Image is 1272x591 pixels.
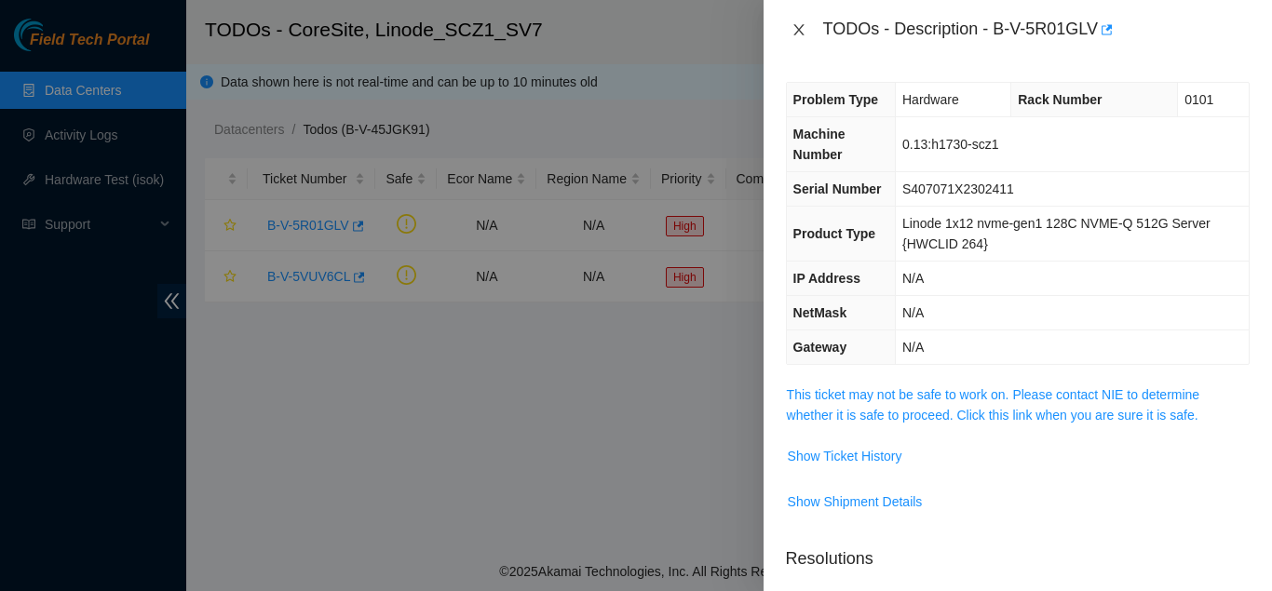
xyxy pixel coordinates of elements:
span: Machine Number [793,127,846,162]
span: IP Address [793,271,860,286]
span: NetMask [793,305,847,320]
span: Linode 1x12 nvme-gen1 128C NVME-Q 512G Server {HWCLID 264} [902,216,1211,251]
span: Hardware [902,92,959,107]
span: Gateway [793,340,847,355]
span: N/A [902,271,924,286]
span: Show Shipment Details [788,491,923,512]
button: Show Ticket History [787,441,903,471]
span: 0101 [1184,92,1213,107]
span: N/A [902,305,924,320]
div: TODOs - Description - B-V-5R01GLV [823,15,1250,45]
span: Show Ticket History [788,446,902,466]
span: Problem Type [793,92,879,107]
span: 0.13:h1730-scz1 [902,137,999,152]
span: Rack Number [1018,92,1102,107]
span: S407071X2302411 [902,181,1014,196]
a: This ticket may not be safe to work on. Please contact NIE to determine whether it is safe to pro... [787,387,1200,423]
span: N/A [902,340,924,355]
p: Resolutions [786,531,1250,571]
span: Product Type [793,226,875,241]
span: Serial Number [793,181,882,196]
span: close [792,22,806,37]
button: Close [786,21,812,39]
button: Show Shipment Details [787,487,924,517]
